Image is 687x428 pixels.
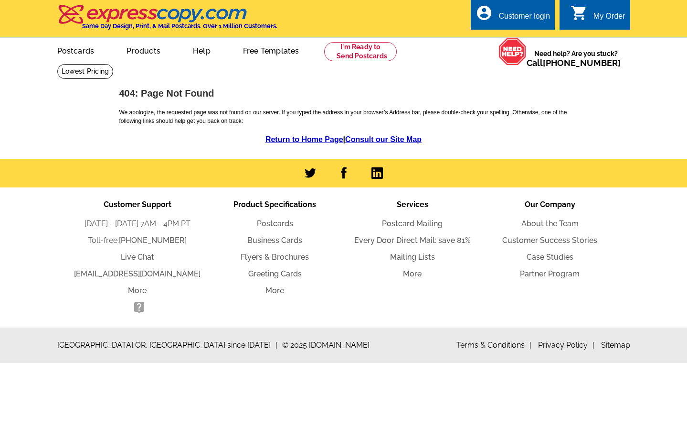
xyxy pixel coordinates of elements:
[233,200,316,209] span: Product Specifications
[282,340,370,351] span: © 2025 [DOMAIN_NAME]
[476,11,550,22] a: account_circle Customer login
[498,38,527,66] img: help
[121,252,154,262] a: Live Chat
[74,269,201,278] a: [EMAIL_ADDRESS][DOMAIN_NAME]
[115,84,573,150] div: We apologize, the requested page was not found on our server. If you typed the address in your br...
[571,4,588,22] i: shopping_cart
[241,252,309,262] a: Flyers & Brochures
[265,135,343,143] a: Return to Home Page
[456,340,531,350] a: Terms & Conditions
[104,200,171,209] span: Customer Support
[397,200,428,209] span: Services
[502,236,597,245] a: Customer Success Stories
[527,58,621,68] span: Call
[265,286,284,295] a: More
[82,22,277,30] h4: Same Day Design, Print, & Mail Postcards. Over 1 Million Customers.
[128,286,147,295] a: More
[247,236,302,245] a: Business Cards
[69,235,206,246] li: Toll-free:
[354,236,471,245] a: Every Door Direct Mail: save 81%
[601,340,630,350] a: Sitemap
[571,11,625,22] a: shopping_cart My Order
[119,236,187,245] a: [PHONE_NUMBER]
[257,219,293,228] a: Postcards
[228,39,315,61] a: Free Templates
[476,4,493,22] i: account_circle
[403,269,422,278] a: More
[527,252,573,262] a: Case Studies
[527,49,625,68] span: Need help? Are you stuck?
[111,39,176,61] a: Products
[345,135,422,143] a: Consult our Site Map
[265,135,422,143] strong: |
[593,12,625,25] div: My Order
[538,340,594,350] a: Privacy Policy
[520,269,580,278] a: Partner Program
[382,219,443,228] a: Postcard Mailing
[390,252,435,262] a: Mailing Lists
[525,200,575,209] span: Our Company
[57,340,277,351] span: [GEOGRAPHIC_DATA] OR, [GEOGRAPHIC_DATA] since [DATE]
[42,39,110,61] a: Postcards
[543,58,621,68] a: [PHONE_NUMBER]
[498,12,550,25] div: Customer login
[57,11,277,30] a: Same Day Design, Print, & Mail Postcards. Over 1 Million Customers.
[248,269,302,278] a: Greeting Cards
[178,39,226,61] a: Help
[119,88,568,99] h1: 404: Page Not Found
[521,219,579,228] a: About the Team
[69,218,206,230] li: [DATE] - [DATE] 7AM - 4PM PT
